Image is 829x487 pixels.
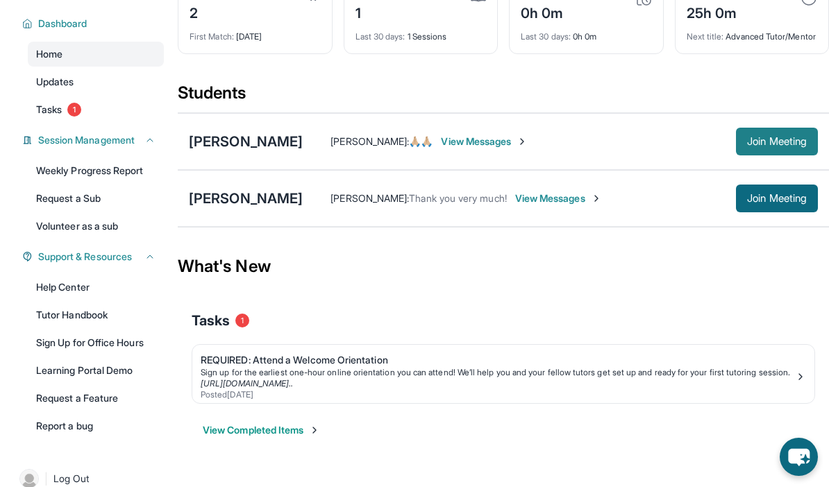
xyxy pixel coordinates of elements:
a: Tutor Handbook [28,302,164,327]
div: What's New [178,236,829,297]
a: Request a Feature [28,386,164,411]
span: Next title : [687,31,724,42]
div: 25h 0m [687,1,770,23]
img: Chevron-Right [591,193,602,204]
div: [PERSON_NAME] [189,189,303,208]
div: 0h 0m [521,23,652,42]
span: Tasks [36,103,62,117]
div: 0h 0m [521,1,576,23]
div: REQUIRED: Attend a Welcome Orientation [201,353,795,367]
span: Session Management [38,133,135,147]
span: Last 30 days : [355,31,405,42]
a: Tasks1 [28,97,164,122]
a: Weekly Progress Report [28,158,164,183]
span: Join Meeting [747,137,807,146]
span: View Messages [441,135,528,148]
a: Request a Sub [28,186,164,211]
span: 🙏🏼🙏🏼 [409,135,433,147]
button: View Completed Items [203,423,320,437]
span: Tasks [192,311,230,330]
span: [PERSON_NAME] : [330,192,409,204]
a: [URL][DOMAIN_NAME].. [201,378,293,388]
span: Log Out [53,472,90,486]
span: Home [36,47,62,61]
span: View Messages [515,191,602,205]
button: Dashboard [33,17,156,31]
div: 2 [190,1,256,23]
button: Session Management [33,133,156,147]
span: First Match : [190,31,234,42]
span: Last 30 days : [521,31,571,42]
span: [PERSON_NAME] : [330,135,409,147]
button: Support & Resources [33,250,156,264]
a: Learning Portal Demo [28,358,164,383]
div: [PERSON_NAME] [189,132,303,151]
button: Join Meeting [736,128,818,155]
span: Thank you very much! [409,192,506,204]
div: [DATE] [190,23,321,42]
div: 1 Sessions [355,23,487,42]
button: Join Meeting [736,185,818,212]
a: Home [28,42,164,67]
a: Report a bug [28,413,164,438]
a: Help Center [28,275,164,300]
span: | [44,470,48,487]
div: Students [178,82,829,112]
span: 1 [235,314,249,327]
span: Join Meeting [747,194,807,203]
div: 1 [355,1,390,23]
button: chat-button [780,438,818,476]
img: Chevron-Right [517,136,528,147]
a: REQUIRED: Attend a Welcome OrientationSign up for the earliest one-hour online orientation you ca... [192,345,814,403]
div: Sign up for the earliest one-hour online orientation you can attend! We’ll help you and your fell... [201,367,795,378]
span: Support & Resources [38,250,132,264]
a: Sign Up for Office Hours [28,330,164,355]
a: Updates [28,69,164,94]
span: 1 [67,103,81,117]
span: Dashboard [38,17,87,31]
div: Posted [DATE] [201,389,795,400]
span: Updates [36,75,74,89]
div: Advanced Tutor/Mentor [687,23,818,42]
a: Volunteer as a sub [28,214,164,239]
